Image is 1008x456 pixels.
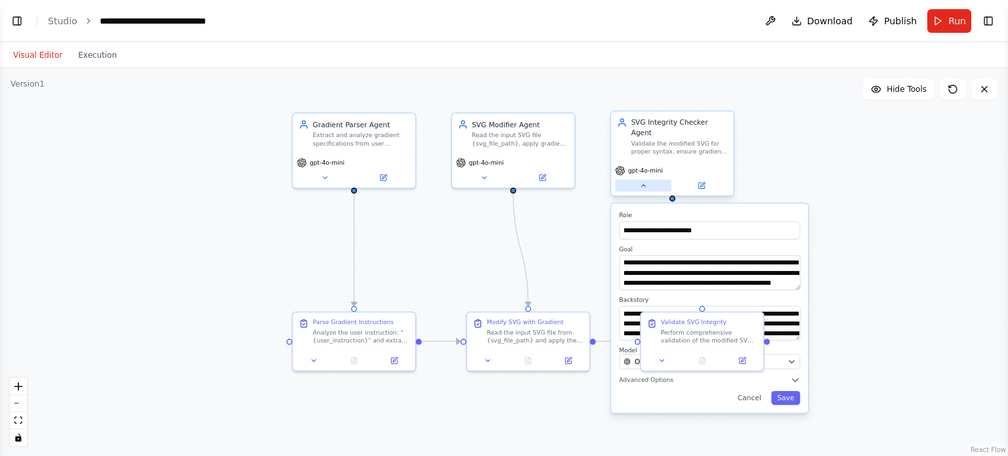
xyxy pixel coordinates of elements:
button: Execution [70,47,125,63]
button: fit view [10,412,27,429]
button: Open in side panel [725,355,759,367]
div: Gradient Parser AgentExtract and analyze gradient specifications from user instructions, identify... [292,113,416,189]
button: Open in side panel [377,355,411,367]
label: Backstory [619,296,800,304]
div: React Flow controls [10,378,27,446]
span: Hide Tools [887,84,927,94]
button: Show right sidebar [979,12,997,30]
button: Show left sidebar [8,12,26,30]
g: Edge from bc665350-54fa-4680-89c4-c4d825ccc063 to 42ad03db-66b9-43ce-a518-0a986a4382f0 [422,337,461,346]
g: Edge from 4d0ea3c8-8fce-4fc0-a4ba-2ab20ffca7b3 to bc665350-54fa-4680-89c4-c4d825ccc063 [349,194,359,306]
span: gpt-4o-mini [469,159,504,167]
div: Parse Gradient Instructions [313,318,394,326]
button: Advanced Options [619,375,800,385]
span: OpenAI - gpt-4o-mini [635,357,707,367]
label: Role [619,211,800,219]
div: SVG Modifier AgentRead the input SVG file {svg_file_path}, apply gradient modifications based on ... [451,113,575,189]
div: Read the input SVG file from {svg_file_path} and apply the gradient modifications based on the pa... [487,328,583,344]
label: Goal [619,245,800,253]
g: Edge from 42ad03db-66b9-43ce-a518-0a986a4382f0 to 4dfb2054-e68a-4c70-8ab5-96257b800a14 [596,337,635,346]
span: Run [948,14,966,28]
div: SVG Modifier Agent [472,119,568,129]
button: Open in side panel [514,172,571,184]
div: Validate the modified SVG for proper syntax, ensure gradient definitions are correctly referenced... [631,139,728,155]
div: SVG Integrity Checker AgentValidate the modified SVG for proper syntax, ensure gradient definitio... [610,113,734,199]
a: Studio [48,16,77,26]
div: Gradient Parser Agent [313,119,409,129]
span: gpt-4o-mini [310,159,345,167]
button: Visual Editor [5,47,70,63]
div: Modify SVG with GradientRead the input SVG file from {svg_file_path} and apply the gradient modif... [466,312,590,372]
div: Modify SVG with Gradient [487,318,564,326]
label: Model [619,346,800,354]
button: OpenAI - gpt-4o-mini [619,354,800,369]
div: Extract and analyze gradient specifications from user instructions, identifying gradient type (li... [313,131,409,147]
div: Read the input SVG file {svg_file_path}, apply gradient modifications based on parsed instruction... [472,131,568,147]
button: Cancel [732,391,767,405]
button: Run [927,9,971,33]
span: Download [807,14,853,28]
button: zoom out [10,395,27,412]
button: Save [771,391,800,405]
button: Publish [863,9,922,33]
nav: breadcrumb [48,14,245,28]
div: SVG Integrity Checker Agent [631,117,728,137]
div: Analyze the user instruction: "{user_instruction}" and extract all gradient specifications includ... [313,328,409,344]
button: zoom in [10,378,27,395]
button: Open in side panel [673,180,730,192]
div: Validate SVG IntegrityPerform comprehensive validation of the modified SVG to ensure: 1. Valid XM... [640,312,764,372]
button: No output available [681,355,723,367]
button: Open in side panel [355,172,411,184]
button: Open in side panel [551,355,585,367]
div: Parse Gradient InstructionsAnalyze the user instruction: "{user_instruction}" and extract all gra... [292,312,416,372]
div: Validate SVG Integrity [661,318,726,326]
button: Hide Tools [863,79,934,100]
span: Publish [884,14,917,28]
button: No output available [507,355,549,367]
button: No output available [333,355,375,367]
div: Version 1 [10,79,45,89]
button: toggle interactivity [10,429,27,446]
button: Download [786,9,858,33]
g: Edge from 6ba90db3-5bac-453a-bc25-a2985cde74f6 to 42ad03db-66b9-43ce-a518-0a986a4382f0 [508,194,533,306]
div: Perform comprehensive validation of the modified SVG to ensure: 1. Valid XML syntax and proper SV... [661,328,757,344]
a: React Flow attribution [971,446,1006,453]
span: gpt-4o-mini [628,167,663,175]
span: Advanced Options [619,376,673,384]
